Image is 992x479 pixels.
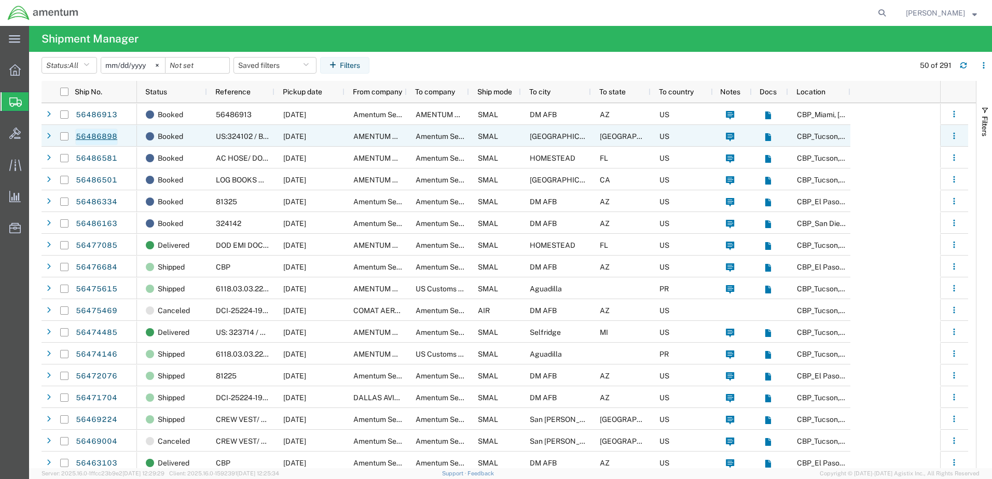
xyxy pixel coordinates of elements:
span: DCI-25224-199350 [216,306,281,315]
span: San Angelo [530,415,603,424]
button: Saved filters [233,57,316,74]
span: US [659,459,669,467]
span: El Paso [530,132,604,140]
span: US:324102 / BOOT [216,132,278,140]
span: Amentum Services, Inc [416,372,492,380]
span: Client: 2025.16.0-1592391 [169,470,279,476]
span: 81325 [216,198,237,206]
span: Amentum Services, Inc [416,241,492,249]
a: 56486334 [75,194,118,210]
span: Amentum Services, Inc [353,415,430,424]
span: Delivered [158,321,189,343]
span: AZ [600,306,610,315]
span: US [659,372,669,380]
span: Status [145,88,167,96]
span: Docs [760,88,777,96]
span: DM AFB [530,306,557,315]
span: CBP_Tucson, AZ_WTU [797,393,915,402]
span: 08/12/2025 [283,328,306,336]
span: SMAL [478,285,498,293]
span: Amentum Services, Inc [416,132,492,140]
span: SMAL [478,110,498,119]
span: Amentum Services, Inc. [353,263,431,271]
span: Amentum Services, Inc [416,328,492,336]
span: CBP_Tucson, AZ_WTU [797,306,915,315]
span: Amentum Services, Inc [416,263,492,271]
span: To state [599,88,626,96]
span: SMAL [478,176,498,184]
span: Shipped [158,365,185,387]
span: CBP_Tucson, AZ_WTU [797,241,915,249]
a: 56486163 [75,216,118,232]
span: 08/12/2025 [283,263,306,271]
span: 08/12/2025 [283,350,306,358]
span: Reference [215,88,251,96]
span: Amentum Services, Inc [416,415,492,424]
span: SMAL [478,415,498,424]
span: 08/13/2025 [283,154,306,162]
span: Booked [158,147,183,169]
input: Not set [101,58,165,73]
span: 08/13/2025 [283,110,306,119]
a: 56474485 [75,325,118,341]
span: AMENTUM SERVICES [353,285,428,293]
span: Ship No. [75,88,102,96]
span: SMAL [478,219,498,228]
span: US [659,176,669,184]
span: Delivered [158,452,189,474]
span: 08/13/2025 [283,219,306,228]
span: Booked [158,191,183,213]
button: Filters [320,57,369,74]
span: AZ [600,263,610,271]
a: 56475469 [75,303,118,319]
span: US [659,132,669,140]
span: AZ [600,372,610,380]
a: 56469224 [75,412,118,428]
span: AMENTUM SERVICES [353,176,428,184]
span: MI [600,328,608,336]
span: US [659,263,669,271]
span: SMAL [478,350,498,358]
span: Amentum Services, Inc [416,459,492,467]
span: All [69,61,78,69]
span: Amentum Services, Inc. [353,372,431,380]
span: CBP_El Paso, TX_ELP [797,263,917,271]
span: Pickup date [283,88,322,96]
button: Status:All [42,57,97,74]
a: 56486898 [75,129,118,145]
span: DOD EMI DOC / 52200700 [216,241,305,249]
span: US [659,198,669,206]
h4: Shipment Manager [42,26,139,52]
span: CBP [216,459,230,467]
span: CBP [216,263,230,271]
span: DM AFB [530,198,557,206]
span: Amentum Servic-es, Inc [416,176,494,184]
span: CBP_El Paso, TX_NLS_EFO [797,459,917,467]
span: AZ [600,198,610,206]
span: US [659,415,669,424]
span: SMAL [478,459,498,467]
span: AIR [478,306,490,315]
span: CREW VEST/ 5 EACH [216,415,288,424]
span: From company [353,88,402,96]
span: Shipped [158,256,185,278]
span: CBP_Tucson, AZ_WTU [797,132,915,140]
span: US [659,241,669,249]
span: 08/12/2025 [283,306,306,315]
span: FL [600,154,608,162]
input: Not set [166,58,229,73]
span: Judy Lackie [906,7,965,19]
span: Amentum Services, Inc [416,154,492,162]
span: SMAL [478,154,498,162]
span: Canceled [158,430,190,452]
span: 08/12/2025 [283,241,306,249]
span: Canceled [158,300,190,321]
span: CBP_El Paso, TX_ELP [797,372,917,380]
span: DM AFB [530,263,557,271]
span: FL [600,241,608,249]
a: 56486501 [75,172,118,189]
a: 56471704 [75,390,118,406]
span: 08/13/2025 [283,176,306,184]
span: US Customs & Border Protection [416,285,523,293]
span: TX [600,437,674,445]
